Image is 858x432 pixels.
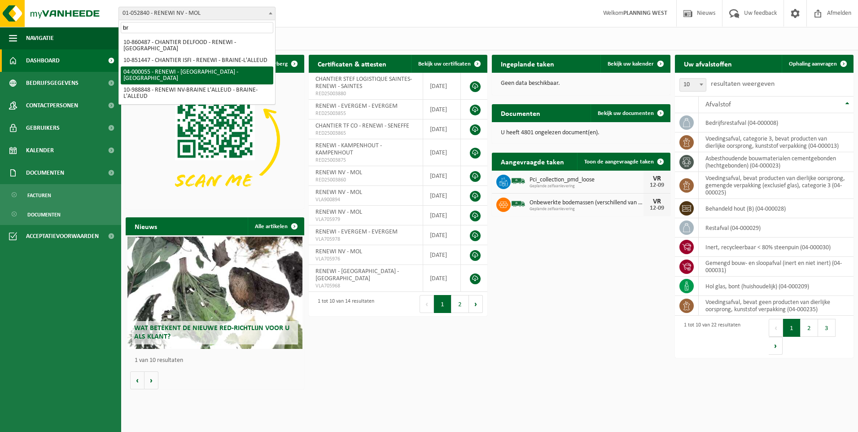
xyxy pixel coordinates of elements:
[789,61,837,67] span: Ophaling aanvragen
[423,73,461,100] td: [DATE]
[420,295,434,313] button: Previous
[705,101,731,108] span: Afvalstof
[315,209,362,216] span: RENEWI NV - MOL
[492,153,573,170] h2: Aangevraagde taken
[699,277,854,296] td: hol glas, bont (huishoudelijk) (04-000209)
[315,196,416,203] span: VLA900894
[309,55,395,72] h2: Certificaten & attesten
[2,186,119,203] a: Facturen
[699,238,854,257] td: inert, recycleerbaar < 80% steenpuin (04-000030)
[423,139,461,166] td: [DATE]
[675,55,741,72] h2: Uw afvalstoffen
[818,319,836,337] button: 3
[315,236,416,243] span: VLA705978
[315,176,416,184] span: RED25003860
[699,152,854,172] td: asbesthoudende bouwmaterialen cementgebonden (hechtgebonden) (04-000023)
[423,186,461,206] td: [DATE]
[126,217,166,235] h2: Nieuws
[315,123,409,129] span: CHANTIER TF CO - RENEWI - SENEFFE
[699,218,854,238] td: restafval (04-000029)
[121,37,273,55] li: 10-860487 - CHANTIER DELFOOD - RENEWI - [GEOGRAPHIC_DATA]
[423,166,461,186] td: [DATE]
[26,139,54,162] span: Kalender
[492,55,563,72] h2: Ingeplande taken
[315,76,412,90] span: CHANTIER STEF LOGISTIQUE SAINTES- RENEWI - SAINTES
[679,318,740,356] div: 1 tot 10 van 22 resultaten
[315,248,362,255] span: RENEWI NV - MOL
[423,245,461,265] td: [DATE]
[783,319,801,337] button: 1
[648,198,666,205] div: VR
[315,268,399,282] span: RENEWI - [GEOGRAPHIC_DATA] - [GEOGRAPHIC_DATA]
[769,319,783,337] button: Previous
[451,295,469,313] button: 2
[121,55,273,66] li: 10-851447 - CHANTIER ISFI - RENEWI - BRAINE-L'ALLEUD
[315,169,362,176] span: RENEWI NV - MOL
[648,175,666,182] div: VR
[144,371,158,389] button: Volgende
[530,176,643,184] span: Pci_collection_pmd_loose
[699,132,854,152] td: voedingsafval, categorie 3, bevat producten van dierlijke oorsprong, kunststof verpakking (04-000...
[584,159,654,165] span: Toon de aangevraagde taken
[801,319,818,337] button: 2
[699,296,854,316] td: voedingsafval, bevat geen producten van dierlijke oorsprong, kunststof verpakking (04-000235)
[648,205,666,212] div: 12-09
[492,104,549,122] h2: Documenten
[418,61,471,67] span: Bekijk uw certificaten
[127,237,302,349] a: Wat betekent de nieuwe RED-richtlijn voor u als klant?
[434,295,451,313] button: 1
[423,225,461,245] td: [DATE]
[315,142,382,156] span: RENEWI - KAMPENHOUT - KAMPENHOUT
[699,172,854,199] td: voedingsafval, bevat producten van dierlijke oorsprong, gemengde verpakking (exclusief glas), cat...
[591,104,670,122] a: Bekijk uw documenten
[315,282,416,290] span: VLA705968
[315,90,416,97] span: RED25003880
[648,182,666,189] div: 12-09
[423,206,461,225] td: [DATE]
[608,61,654,67] span: Bekijk uw kalender
[27,187,51,204] span: Facturen
[423,100,461,119] td: [DATE]
[679,78,706,92] span: 10
[134,325,289,340] span: Wat betekent de nieuwe RED-richtlijn voor u als klant?
[315,229,398,235] span: RENEWI - EVERGEM - EVERGEM
[511,196,526,212] img: BL-SO-LV
[26,94,78,117] span: Contactpersonen
[530,207,643,212] span: Geplande zelfaanlevering
[268,61,288,67] span: Verberg
[469,295,483,313] button: Next
[501,130,661,136] p: U heeft 4801 ongelezen document(en).
[26,27,54,49] span: Navigatie
[315,157,416,164] span: RED25003875
[313,294,374,314] div: 1 tot 10 van 14 resultaten
[130,371,144,389] button: Vorige
[598,110,654,116] span: Bekijk uw documenten
[315,110,416,117] span: RED25003855
[2,206,119,223] a: Documenten
[315,256,416,263] span: VLA705976
[501,80,661,87] p: Geen data beschikbaar.
[27,206,61,223] span: Documenten
[26,225,99,247] span: Acceptatievoorwaarden
[118,7,276,20] span: 01-052840 - RENEWI NV - MOL
[711,80,775,88] label: resultaten weergeven
[699,199,854,218] td: behandeld hout (B) (04-000028)
[26,49,60,72] span: Dashboard
[577,153,670,171] a: Toon de aangevraagde taken
[135,357,300,364] p: 1 van 10 resultaten
[423,119,461,139] td: [DATE]
[600,55,670,73] a: Bekijk uw kalender
[315,216,416,223] span: VLA705979
[423,265,461,292] td: [DATE]
[119,7,275,20] span: 01-052840 - RENEWI NV - MOL
[126,73,304,207] img: Download de VHEPlus App
[699,257,854,277] td: gemengd bouw- en sloopafval (inert en niet inert) (04-000031)
[782,55,853,73] a: Ophaling aanvragen
[121,66,273,84] li: 04-000055 - RENEWI - [GEOGRAPHIC_DATA] - [GEOGRAPHIC_DATA]
[623,10,667,17] strong: PLANNING WEST
[26,72,79,94] span: Bedrijfsgegevens
[261,55,303,73] button: Verberg
[530,199,643,207] span: Onbewerkte bodemassen (verschillend van huisvuilverbrandingsinstallatie, non bis...
[511,173,526,189] img: BL-SO-LV
[699,113,854,132] td: bedrijfsrestafval (04-000008)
